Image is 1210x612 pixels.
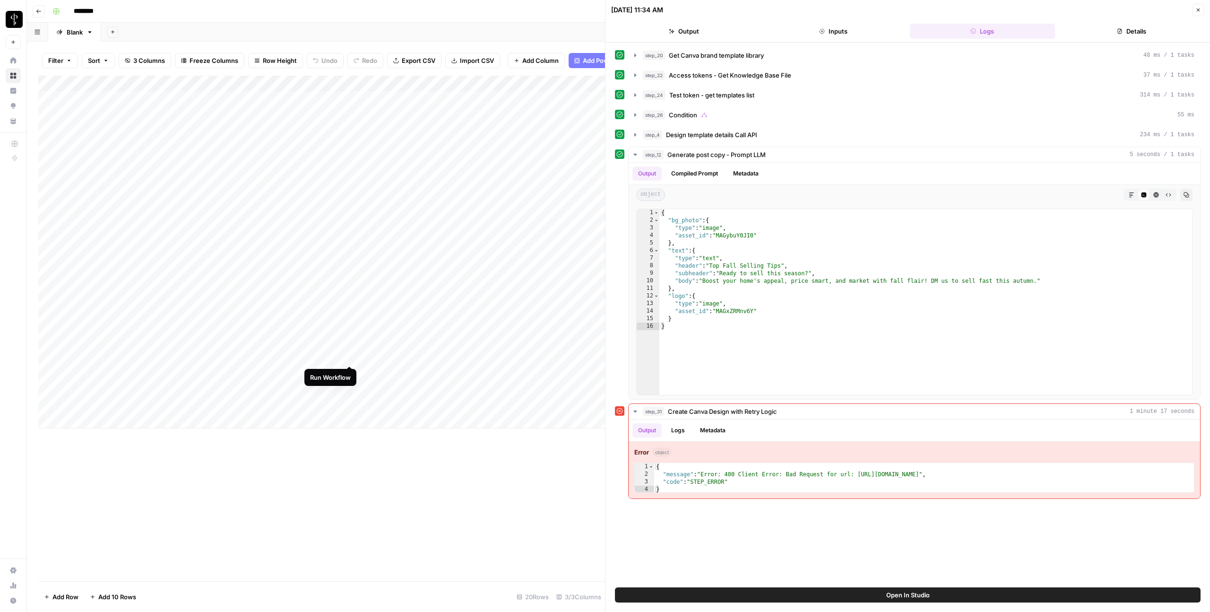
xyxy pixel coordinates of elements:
a: Home [6,53,21,68]
span: object [636,189,665,201]
div: 15 [637,315,659,323]
a: Browse [6,68,21,83]
button: Add Column [508,53,565,68]
span: Add Power Agent [583,56,634,65]
span: Redo [362,56,377,65]
span: Row Height [263,56,297,65]
button: Add Row [38,589,84,604]
span: Add Column [522,56,559,65]
span: 234 ms / 1 tasks [1140,131,1194,139]
span: Toggle code folding, rows 2 through 5 [654,217,659,224]
a: Blank [48,23,101,42]
div: 1 [637,209,659,217]
button: Redo [347,53,383,68]
button: Inputs [761,24,906,39]
span: Toggle code folding, rows 1 through 4 [648,463,654,471]
div: 3/3 Columns [553,589,605,604]
div: 2 [635,471,654,478]
div: [DATE] 11:34 AM [611,5,663,15]
span: Generate post copy - Prompt LLM [667,150,766,159]
span: Test token - get templates list [669,90,754,100]
span: step_12 [643,150,664,159]
button: 234 ms / 1 tasks [629,127,1200,142]
div: 6 [637,247,659,254]
span: 3 Columns [133,56,165,65]
span: Get Canva brand template library [669,51,764,60]
div: 20 Rows [513,589,553,604]
span: Export CSV [402,56,435,65]
span: 5 seconds / 1 tasks [1130,150,1194,159]
div: Blank [67,27,83,37]
div: 8 [637,262,659,270]
strong: Error [634,447,649,457]
a: Your Data [6,114,21,129]
span: Freeze Columns [190,56,238,65]
button: Compiled Prompt [665,166,724,181]
div: 5 seconds / 1 tasks [629,163,1200,399]
div: 3 [637,224,659,232]
div: 2 [637,217,659,224]
img: LP Production Workloads Logo [6,11,23,28]
div: Run Workflow [310,373,351,382]
button: Open In Studio [615,587,1201,603]
span: object [653,448,671,456]
span: Toggle code folding, rows 6 through 11 [654,247,659,254]
button: Undo [307,53,344,68]
button: 1 minute 17 seconds [629,404,1200,419]
span: Import CSV [460,56,494,65]
span: step_31 [643,407,664,416]
a: Usage [6,578,21,593]
button: Details [1059,24,1204,39]
button: 314 ms / 1 tasks [629,87,1200,103]
button: Add 10 Rows [84,589,142,604]
span: 48 ms / 1 tasks [1143,51,1194,60]
div: 14 [637,307,659,315]
button: Sort [82,53,115,68]
div: 10 [637,277,659,285]
span: Access tokens - Get Knowledge Base File [669,70,791,80]
div: 7 [637,254,659,262]
button: Output [632,423,662,437]
button: Import CSV [445,53,500,68]
span: Add Row [52,592,78,602]
div: 1 [635,463,654,471]
span: Create Canva Design with Retry Logic [668,407,777,416]
span: 55 ms [1177,111,1194,119]
button: Filter [42,53,78,68]
span: step_4 [643,130,662,140]
button: 5 seconds / 1 tasks [629,147,1200,162]
span: step_26 [643,110,665,120]
button: Help + Support [6,593,21,608]
button: Logs [665,423,691,437]
span: Undo [321,56,337,65]
button: 48 ms / 1 tasks [629,48,1200,63]
button: Freeze Columns [175,53,244,68]
button: 37 ms / 1 tasks [629,68,1200,83]
button: Workspace: LP Production Workloads [6,8,21,31]
span: 37 ms / 1 tasks [1143,71,1194,79]
div: 1 minute 17 seconds [629,420,1200,498]
span: Open In Studio [886,590,930,600]
button: Output [632,166,662,181]
span: 314 ms / 1 tasks [1140,91,1194,99]
a: Insights [6,83,21,98]
span: Filter [48,56,63,65]
span: Sort [88,56,100,65]
button: Logs [910,24,1055,39]
span: step_24 [643,90,665,100]
div: 13 [637,300,659,307]
button: Add Power Agent [569,53,640,68]
span: Condition [669,110,697,120]
div: 4 [637,232,659,239]
button: Metadata [694,423,731,437]
div: 3 [635,478,654,486]
button: Metadata [727,166,764,181]
div: 12 [637,292,659,300]
span: Toggle code folding, rows 12 through 15 [654,292,659,300]
span: step_20 [643,51,665,60]
div: 9 [637,270,659,277]
button: Output [611,24,757,39]
button: Export CSV [387,53,441,68]
button: 55 ms [629,107,1200,122]
span: step_22 [643,70,665,80]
